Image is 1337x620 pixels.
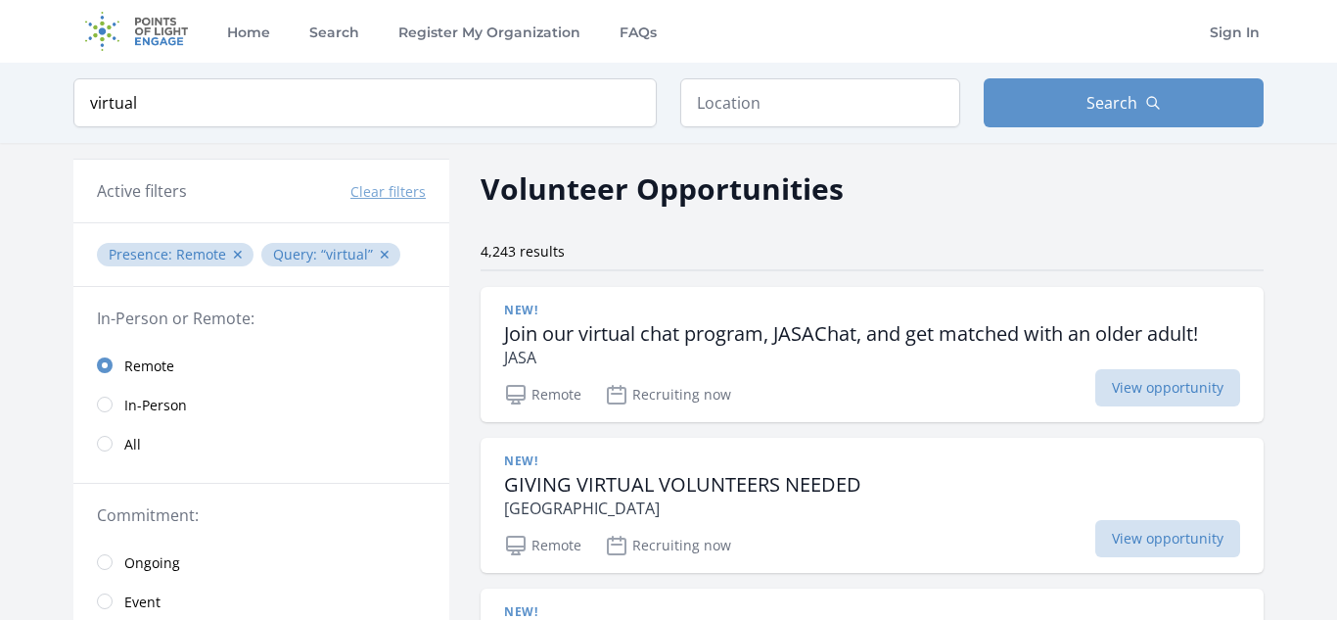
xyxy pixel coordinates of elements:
[1095,520,1240,557] span: View opportunity
[504,534,581,557] p: Remote
[73,346,449,385] a: Remote
[97,179,187,203] h3: Active filters
[504,453,537,469] span: New!
[109,245,176,263] span: Presence :
[984,78,1264,127] button: Search
[350,182,426,202] button: Clear filters
[73,78,657,127] input: Keyword
[504,322,1198,346] h3: Join our virtual chat program, JASAChat, and get matched with an older adult!
[379,245,391,264] button: ✕
[176,245,226,263] span: Remote
[680,78,960,127] input: Location
[481,438,1264,573] a: New! GIVING VIRTUAL VOLUNTEERS NEEDED [GEOGRAPHIC_DATA] Remote Recruiting now View opportunity
[124,553,180,573] span: Ongoing
[124,396,187,415] span: In-Person
[605,383,731,406] p: Recruiting now
[1086,91,1137,115] span: Search
[321,245,373,263] q: virtual
[504,346,1198,369] p: JASA
[504,473,861,497] h3: GIVING VIRTUAL VOLUNTEERS NEEDED
[124,593,161,612] span: Event
[605,534,731,557] p: Recruiting now
[73,543,449,582] a: Ongoing
[481,167,844,211] h2: Volunteer Opportunities
[73,424,449,463] a: All
[1095,369,1240,406] span: View opportunity
[504,303,537,318] span: New!
[73,385,449,424] a: In-Person
[504,604,537,620] span: New!
[97,503,426,527] legend: Commitment:
[481,242,565,261] span: 4,243 results
[97,307,426,330] legend: In-Person or Remote:
[481,287,1264,422] a: New! Join our virtual chat program, JASAChat, and get matched with an older adult! JASA Remote Re...
[504,383,581,406] p: Remote
[232,245,244,264] button: ✕
[124,357,174,376] span: Remote
[124,435,141,454] span: All
[273,245,321,263] span: Query :
[504,497,861,520] p: [GEOGRAPHIC_DATA]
